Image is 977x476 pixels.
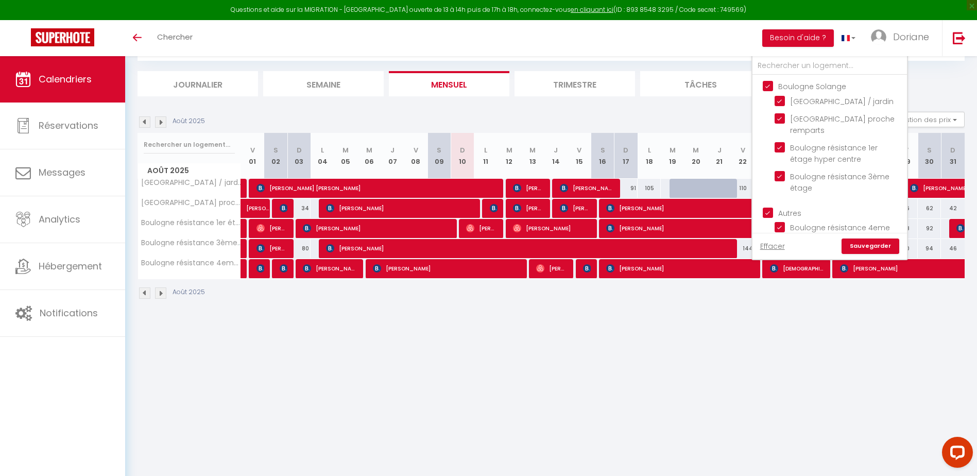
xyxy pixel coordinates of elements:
abbr: M [670,145,676,155]
button: Gestion des prix [888,112,965,127]
th: 18 [638,133,661,179]
p: Août 2025 [173,287,205,297]
th: 09 [427,133,451,179]
span: Calendriers [39,73,92,86]
th: 30 [918,133,941,179]
span: [PERSON_NAME] [256,259,264,278]
abbr: L [648,145,651,155]
span: [PERSON_NAME] De [PERSON_NAME] [PERSON_NAME] [583,259,591,278]
span: Boulogne résistance 3ème étage [140,239,243,247]
abbr: V [741,145,745,155]
span: [PERSON_NAME] [326,198,473,218]
abbr: S [437,145,441,155]
li: Trimestre [515,71,635,96]
span: [PERSON_NAME] [303,259,357,278]
abbr: J [390,145,395,155]
th: 22 [731,133,754,179]
abbr: S [273,145,278,155]
div: 94 [918,239,941,258]
abbr: L [321,145,324,155]
div: 80 [287,239,311,258]
div: 42 [941,199,965,218]
abbr: D [950,145,955,155]
img: ... [871,29,886,45]
button: Besoin d'aide ? [762,29,834,47]
span: [PERSON_NAME] [466,218,497,238]
abbr: M [693,145,699,155]
span: [PERSON_NAME] [280,259,287,278]
abbr: M [529,145,536,155]
abbr: J [554,145,558,155]
img: Super Booking [31,28,94,46]
img: logout [953,31,966,44]
abbr: V [904,145,909,155]
abbr: L [484,145,487,155]
p: Août 2025 [173,116,205,126]
div: 105 [638,179,661,198]
span: [PERSON_NAME] [606,198,753,218]
span: Doriane [893,30,929,43]
span: [PERSON_NAME] [326,239,728,258]
span: [PERSON_NAME] [513,198,544,218]
abbr: D [460,145,465,155]
th: 06 [357,133,381,179]
a: Chercher [149,20,200,56]
th: 17 [614,133,638,179]
th: 16 [591,133,614,179]
span: Analytics [39,213,80,226]
span: Hébergement [39,260,102,273]
span: Août 2025 [138,163,241,178]
li: Journalier [138,71,258,96]
span: [DEMOGRAPHIC_DATA][PERSON_NAME] [770,259,824,278]
li: Tâches [640,71,761,96]
div: 144 [731,239,754,258]
span: [PERSON_NAME] [303,218,450,238]
th: 01 [241,133,264,179]
th: 12 [498,133,521,179]
div: Filtrer par hébergement [751,53,908,260]
li: Semaine [263,71,384,96]
span: [PERSON_NAME] [PERSON_NAME] [560,178,614,198]
abbr: S [601,145,605,155]
div: 91 [614,179,638,198]
th: 02 [264,133,287,179]
input: Rechercher un logement... [752,57,907,75]
a: en cliquant ici [571,5,613,14]
span: [GEOGRAPHIC_DATA] proche remparts [140,199,243,207]
a: [PERSON_NAME] [241,239,246,259]
th: 04 [311,133,334,179]
span: [PERSON_NAME] [PERSON_NAME] [256,178,496,198]
span: [PERSON_NAME] [513,218,590,238]
span: Messages [39,166,85,179]
abbr: M [342,145,349,155]
span: [PERSON_NAME] [256,218,287,238]
abbr: J [717,145,722,155]
span: [PERSON_NAME] [513,178,544,198]
span: [PERSON_NAME] [560,198,591,218]
span: [PERSON_NAME] [490,198,498,218]
a: Sauvegarder [842,239,899,254]
th: 15 [568,133,591,179]
th: 03 [287,133,311,179]
span: Boulogne résistance 1er étage hyper centre [790,143,878,164]
span: Boulogne résistance 4eme duplex [140,259,243,267]
th: 19 [661,133,684,179]
span: Boulogne résistance 3ème étage [790,172,889,193]
div: 34 [287,199,311,218]
abbr: V [250,145,255,155]
span: Boulogne résistance 1er étage hyper centre [140,219,243,227]
span: [GEOGRAPHIC_DATA] proche remparts [790,114,895,135]
div: 110 [731,179,754,198]
abbr: V [414,145,418,155]
abbr: D [623,145,628,155]
th: 11 [474,133,498,179]
span: Notifications [40,307,98,319]
th: 10 [451,133,474,179]
span: [PERSON_NAME] [606,259,753,278]
th: 08 [404,133,427,179]
span: [PERSON_NAME] [246,193,270,213]
li: Mensuel [389,71,509,96]
div: 92 [918,219,941,238]
span: [PERSON_NAME] [536,259,567,278]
